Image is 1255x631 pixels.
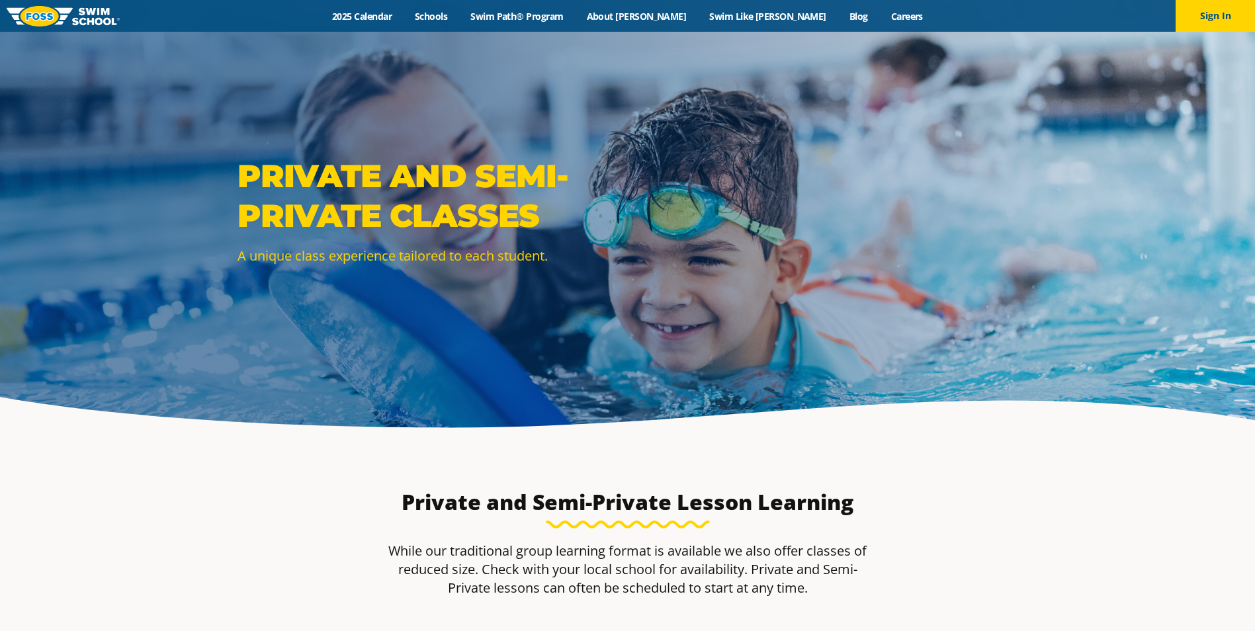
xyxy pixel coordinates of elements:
a: Careers [879,10,934,22]
h3: Private and Semi-Private Lesson Learning [316,489,940,515]
a: Swim Path® Program [459,10,575,22]
a: Schools [404,10,459,22]
p: A unique class experience tailored to each student. [238,246,621,265]
img: FOSS Swim School Logo [7,6,120,26]
a: 2025 Calendar [321,10,404,22]
a: Swim Like [PERSON_NAME] [698,10,838,22]
p: While our traditional group learning format is available we also offer classes of reduced size. C... [382,542,873,597]
p: Private and Semi-Private Classes [238,156,621,235]
a: Blog [838,10,879,22]
a: About [PERSON_NAME] [575,10,698,22]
